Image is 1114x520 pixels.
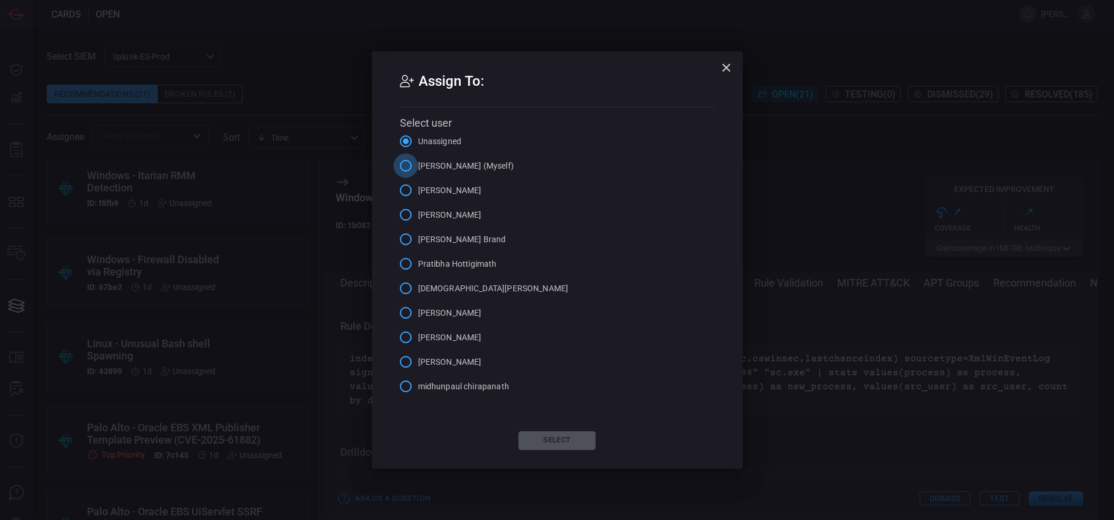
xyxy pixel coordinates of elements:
[418,307,482,319] span: [PERSON_NAME]
[418,381,509,393] span: midhunpaul chirapanath
[400,117,452,129] span: Select user
[400,70,715,107] h2: Assign To:
[418,184,482,197] span: [PERSON_NAME]
[418,209,482,221] span: [PERSON_NAME]
[418,258,497,270] span: Pratibha Hottigimath
[418,356,482,368] span: [PERSON_NAME]
[418,135,462,148] span: Unassigned
[418,282,569,295] span: [DEMOGRAPHIC_DATA][PERSON_NAME]
[418,233,506,246] span: [PERSON_NAME] Brand
[418,331,482,344] span: [PERSON_NAME]
[418,160,514,172] span: [PERSON_NAME] (Myself)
